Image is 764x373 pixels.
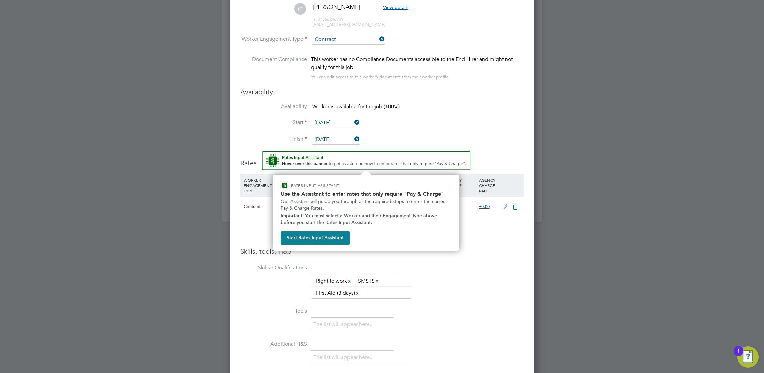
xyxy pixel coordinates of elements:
[291,183,375,188] p: RATES INPUT ASSISTANT
[240,308,307,315] label: Tools
[313,22,385,27] span: [EMAIL_ADDRESS][DOMAIN_NAME]
[281,191,451,197] h2: Use the Assistant to enter rates that only require "Pay & Charge"
[313,3,360,11] span: [PERSON_NAME]
[313,320,376,329] li: The list will appear here...
[240,247,524,256] h3: Skills, tools, H&S
[312,103,400,110] span: Worker is available for the job (100%)
[313,353,376,362] li: The list will appear here...
[240,264,307,271] label: Skills / Qualifications
[240,36,307,43] label: Worker Engagement Type
[273,175,459,251] div: How to input Rates that only require Pay & Charge
[313,16,343,22] span: 07866246909
[242,174,276,197] div: WORKER ENGAGEMENT TYPE
[312,118,360,128] input: Select one
[281,181,289,189] img: ENGAGE Assistant Icon
[240,103,307,110] label: Availability
[242,197,276,216] div: Contract
[313,289,362,298] li: First Aid (3 days)
[737,346,759,368] button: Open Resource Center, 1 new notification
[262,151,470,170] button: Rate Assistant
[240,55,307,80] label: Document Compliance
[479,204,490,209] span: £0.00
[375,277,379,285] a: x
[410,174,444,191] div: EMPLOYER COST
[312,35,385,45] input: Select one
[444,174,477,191] div: AGENCY MARKUP
[313,16,318,22] span: m:
[281,198,451,211] p: Our Assistant will guide you through all the required steps to enter the correct Pay & Charge Rates.
[355,277,382,286] li: SMSTS
[240,136,307,143] label: Finish
[312,135,360,145] input: Select one
[294,3,306,15] span: IG
[281,213,438,225] strong: Important: You must select a Worker and their Engagement Type above before you start the Rates In...
[311,73,450,81] div: You can edit access to this worker’s documents from their worker profile.
[240,341,307,348] label: Additional H&S
[355,289,360,297] a: x
[477,174,500,197] div: AGENCY CHARGE RATE
[347,277,352,285] a: x
[311,55,524,71] div: This worker has no Compliance Documents accessible to the End Hirer and might not qualify for thi...
[343,174,376,191] div: WORKER PAY RATE
[276,174,309,191] div: RATE NAME
[737,351,740,360] div: 1
[313,277,354,286] li: Right to work
[281,231,350,245] button: Start Rates Input Assistant
[240,151,524,167] h3: Rates
[240,119,307,126] label: Start
[240,88,524,96] h3: Availability
[309,174,343,191] div: RATE TYPE
[376,174,410,191] div: HOLIDAY PAY
[383,4,408,10] span: View details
